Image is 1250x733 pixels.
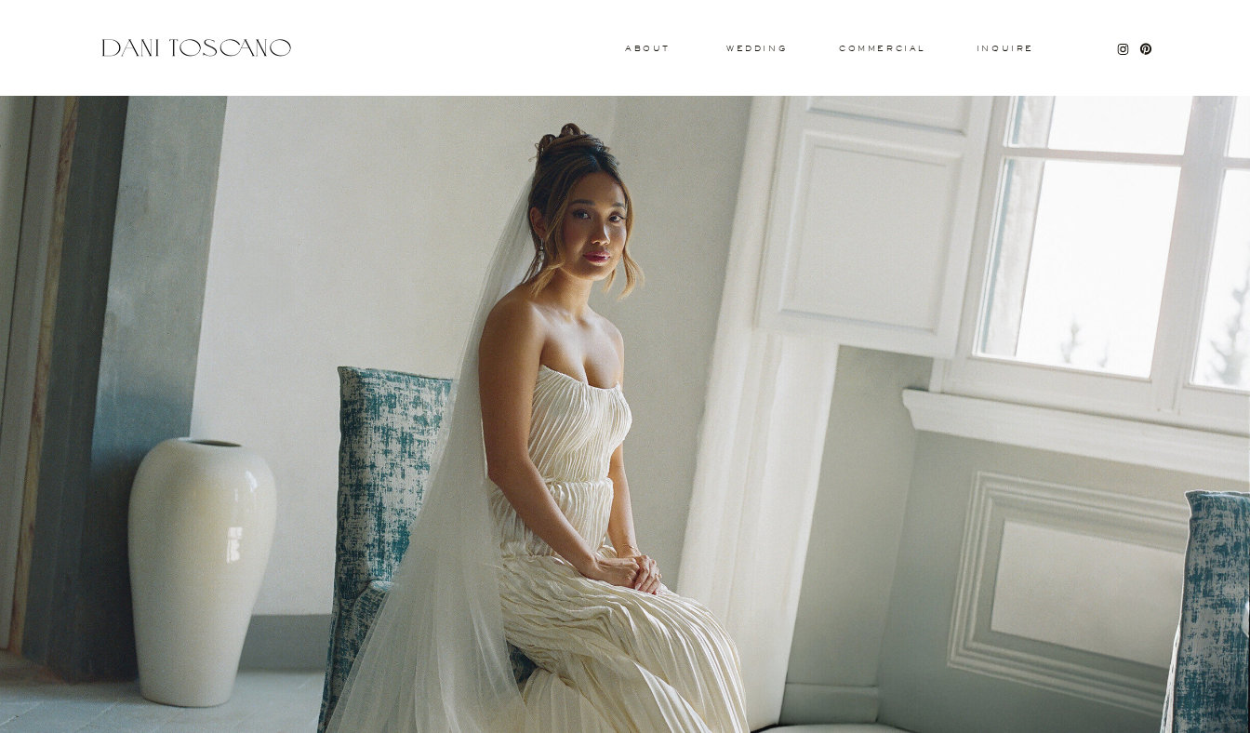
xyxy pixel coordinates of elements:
a: commercial [839,45,924,52]
a: Inquire [976,45,1035,54]
a: About [625,45,666,51]
a: wedding [726,45,787,51]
